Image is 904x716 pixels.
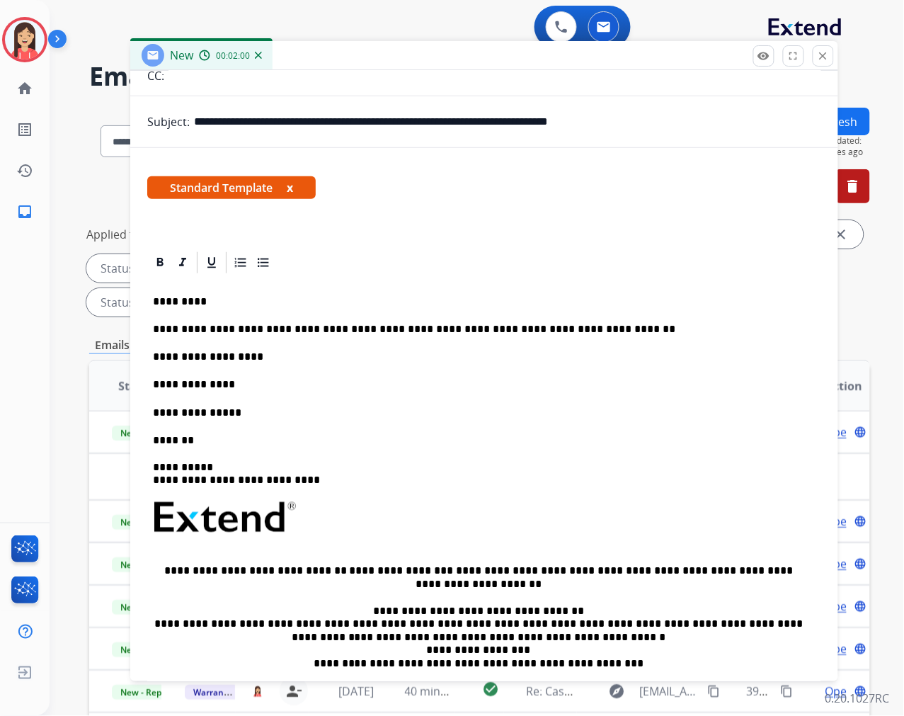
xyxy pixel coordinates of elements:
[808,135,870,147] span: Last Updated:
[287,179,293,196] button: x
[147,176,316,199] span: Standard Template
[825,640,854,657] span: Open
[185,685,258,700] span: Warranty Ops
[527,683,625,699] span: Re: Case 10646765
[16,80,33,97] mat-icon: home
[854,515,867,528] mat-icon: language
[854,426,867,438] mat-icon: language
[825,555,854,572] span: Open
[112,600,176,615] span: New - Reply
[147,67,164,84] p: CC:
[825,691,890,708] p: 0.20.1027RC
[118,377,155,394] span: Status
[112,642,176,657] span: New - Reply
[89,336,158,354] p: Emails (14)
[825,513,854,530] span: Open
[787,50,800,62] mat-icon: fullscreen
[285,683,302,700] mat-icon: person_remove
[172,252,193,273] div: Italic
[89,62,870,91] h2: Emails
[86,254,270,283] div: Status: On-hold – Internal
[808,147,870,158] span: 7 minutes ago
[482,681,499,698] mat-icon: check_circle
[854,642,867,655] mat-icon: language
[338,683,374,699] span: [DATE]
[112,515,176,530] span: New - Reply
[149,252,171,273] div: Bold
[201,252,222,273] div: Underline
[112,557,176,572] span: New - Reply
[781,685,794,698] mat-icon: content_copy
[112,426,176,441] span: New - Reply
[825,424,854,441] span: Open
[405,683,487,699] span: 40 minutes ago
[817,50,830,62] mat-icon: close
[833,226,849,243] mat-icon: close
[708,685,721,698] mat-icon: content_copy
[86,226,163,243] p: Applied filters:
[757,50,770,62] mat-icon: remove_red_eye
[854,557,867,570] mat-icon: language
[147,113,190,130] p: Subject:
[825,598,854,615] span: Open
[86,288,276,317] div: Status: On Hold - Servicers
[845,178,862,195] mat-icon: delete
[16,162,33,179] mat-icon: history
[16,203,33,220] mat-icon: inbox
[230,252,251,273] div: Ordered List
[825,683,854,700] span: Open
[170,47,193,63] span: New
[112,685,176,700] span: New - Reply
[253,252,274,273] div: Bullet List
[216,50,250,62] span: 00:02:00
[854,600,867,613] mat-icon: language
[608,683,625,700] mat-icon: explore
[16,121,33,138] mat-icon: list_alt
[639,683,700,700] span: [EMAIL_ADDRESS][DOMAIN_NAME]
[854,685,867,698] mat-icon: language
[253,686,263,696] img: agent-avatar
[5,20,45,59] img: avatar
